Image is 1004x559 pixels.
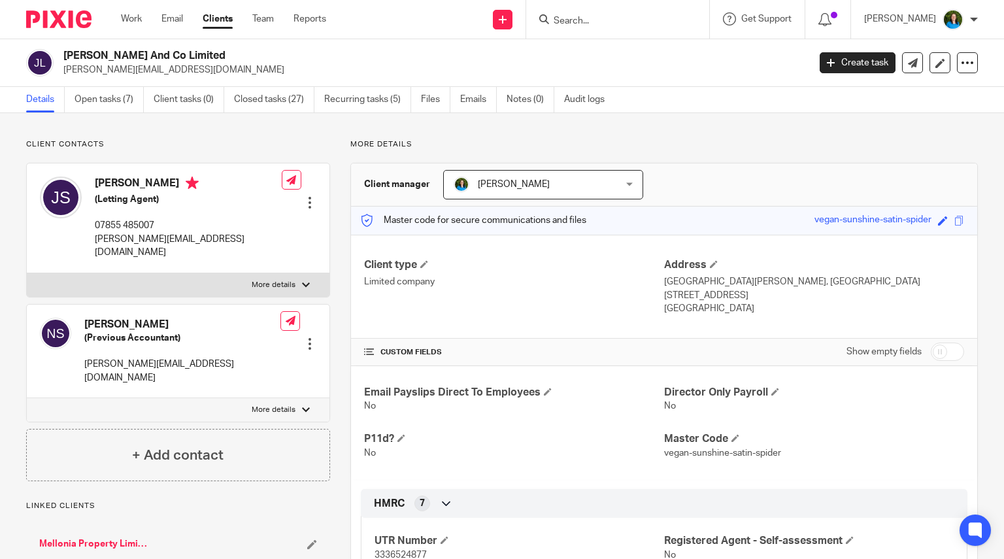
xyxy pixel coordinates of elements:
h4: Email Payslips Direct To Employees [364,386,664,399]
h4: [PERSON_NAME] [95,177,282,193]
a: Mellonia Property Limited [39,537,150,551]
p: Linked clients [26,501,330,511]
p: [PERSON_NAME][EMAIL_ADDRESS][DOMAIN_NAME] [84,358,280,384]
img: svg%3E [40,177,82,218]
p: Limited company [364,275,664,288]
h4: Master Code [664,432,964,446]
input: Search [552,16,670,27]
a: Closed tasks (27) [234,87,314,112]
p: Master code for secure communications and files [361,214,586,227]
a: Team [252,12,274,25]
h4: [PERSON_NAME] [84,318,280,331]
h4: + Add contact [132,445,224,466]
h4: P11d? [364,432,664,446]
p: [PERSON_NAME] [864,12,936,25]
h2: [PERSON_NAME] And Co Limited [63,49,653,63]
p: 07855 485007 [95,219,282,232]
h4: Client type [364,258,664,272]
h4: Registered Agent - Self-assessment [664,534,954,548]
img: Pixie [26,10,92,28]
span: Get Support [741,14,792,24]
p: Client contacts [26,139,330,150]
img: svg%3E [26,49,54,76]
span: No [364,401,376,411]
p: More details [350,139,978,150]
span: [PERSON_NAME] [478,180,550,189]
span: vegan-sunshine-satin-spider [664,449,781,458]
p: [GEOGRAPHIC_DATA] [664,302,964,315]
h4: UTR Number [375,534,664,548]
p: [STREET_ADDRESS] [664,289,964,302]
p: More details [252,405,295,415]
p: More details [252,280,295,290]
img: Z91wLL_E.jpeg [943,9,963,30]
a: Create task [820,52,895,73]
a: Notes (0) [507,87,554,112]
span: No [364,449,376,458]
a: Open tasks (7) [75,87,144,112]
a: Email [161,12,183,25]
a: Work [121,12,142,25]
h3: Client manager [364,178,430,191]
a: Client tasks (0) [154,87,224,112]
a: Reports [293,12,326,25]
h5: (Letting Agent) [95,193,282,206]
a: Recurring tasks (5) [324,87,411,112]
a: Emails [460,87,497,112]
img: Z91wLL_E.jpeg [454,177,469,192]
p: [PERSON_NAME][EMAIL_ADDRESS][DOMAIN_NAME] [63,63,800,76]
h4: Director Only Payroll [664,386,964,399]
h4: Address [664,258,964,272]
span: No [664,401,676,411]
label: Show empty fields [846,345,922,358]
p: [GEOGRAPHIC_DATA][PERSON_NAME], [GEOGRAPHIC_DATA] [664,275,964,288]
a: Files [421,87,450,112]
i: Primary [186,177,199,190]
h5: (Previous Accountant) [84,331,280,345]
h4: CUSTOM FIELDS [364,347,664,358]
span: 7 [420,497,425,510]
a: Audit logs [564,87,614,112]
p: [PERSON_NAME][EMAIL_ADDRESS][DOMAIN_NAME] [95,233,282,260]
a: Clients [203,12,233,25]
img: svg%3E [40,318,71,349]
a: Details [26,87,65,112]
span: HMRC [374,497,405,511]
div: vegan-sunshine-satin-spider [814,213,931,228]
